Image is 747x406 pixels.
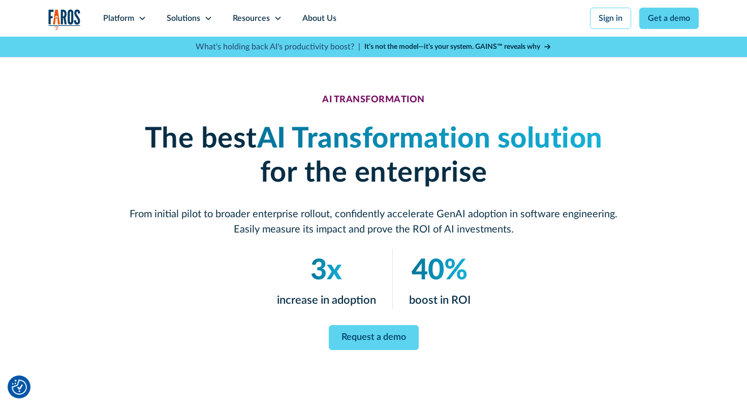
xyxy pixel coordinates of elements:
strong: The best [145,125,257,153]
p: increase in adoption [277,292,376,309]
a: Sign in [590,8,631,29]
p: From initial pilot to broader enterprise rollout, confidently accelerate GenAI adoption in softwa... [130,207,617,237]
a: Request a demo [329,325,419,350]
div: Resources [233,12,270,24]
p: What's holding back AI's productivity boost? | [196,41,360,53]
a: Get a demo [639,8,699,29]
a: It’s not the model—it’s your system. GAINS™ reveals why [364,42,551,52]
p: boost in ROI [409,292,471,309]
em: 3x [310,256,342,285]
div: Solutions [167,12,200,24]
img: Logo of the analytics and reporting company Faros. [48,9,81,30]
strong: for the enterprise [260,159,487,187]
em: 40% [412,256,468,285]
a: home [48,9,81,30]
div: AI TRANSFORMATION [322,95,425,106]
img: Revisit consent button [12,380,27,395]
strong: It’s not the model—it’s your system. GAINS™ reveals why [364,43,540,50]
em: AI Transformation solution [257,125,603,153]
div: Platform [103,12,134,24]
button: Cookie Settings [12,380,27,395]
